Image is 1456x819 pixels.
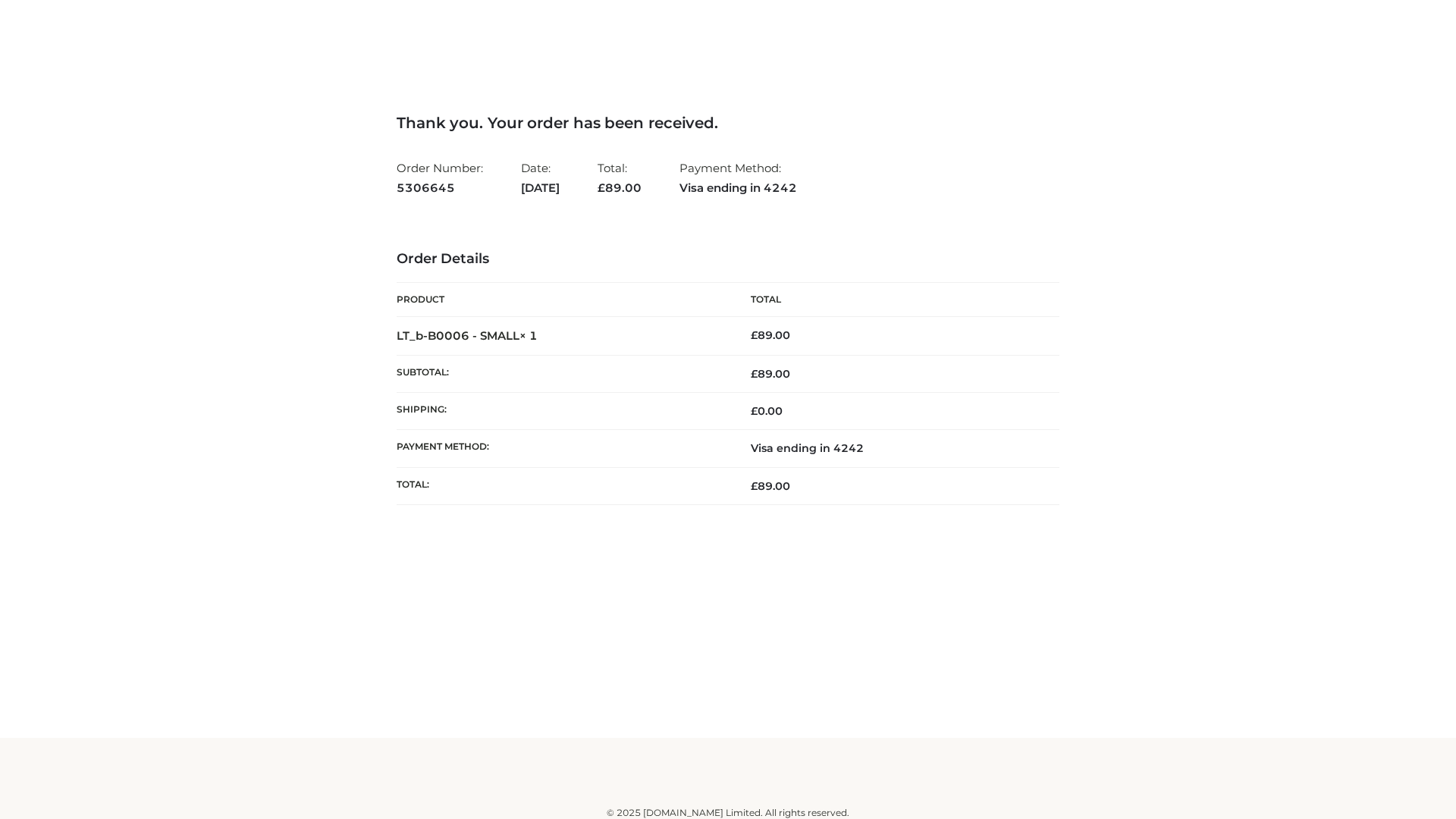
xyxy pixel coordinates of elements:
li: Date: [521,155,560,201]
span: £ [751,367,758,381]
bdi: 0.00 [751,404,783,418]
h3: Thank you. Your order has been received. [397,114,1059,132]
span: 89.00 [751,367,790,381]
span: £ [751,404,758,418]
strong: LT_b-B0006 - SMALL [397,328,538,343]
span: 89.00 [598,180,642,195]
td: Visa ending in 4242 [728,430,1059,467]
h3: Order Details [397,251,1059,268]
th: Total [728,283,1059,317]
th: Subtotal: [397,355,728,392]
strong: [DATE] [521,178,560,198]
strong: Visa ending in 4242 [679,178,797,198]
strong: 5306645 [397,178,483,198]
th: Shipping: [397,393,728,430]
bdi: 89.00 [751,328,790,342]
span: £ [751,479,758,493]
span: £ [751,328,758,342]
th: Total: [397,467,728,504]
th: Product [397,283,728,317]
span: 89.00 [751,479,790,493]
li: Payment Method: [679,155,797,201]
li: Total: [598,155,642,201]
li: Order Number: [397,155,483,201]
th: Payment method: [397,430,728,467]
span: £ [598,180,605,195]
strong: × 1 [519,328,538,343]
